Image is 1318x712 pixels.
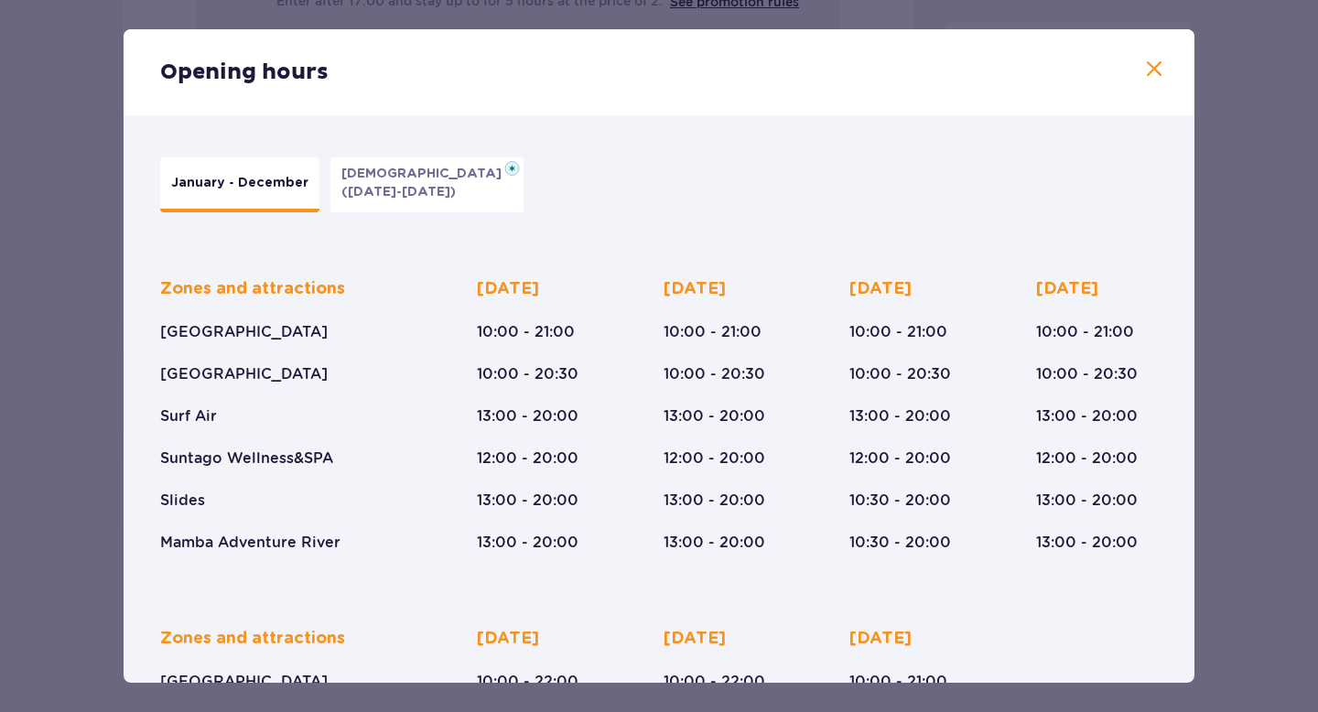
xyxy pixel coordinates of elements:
[849,491,951,511] p: 10:30 - 20:00
[849,278,912,300] p: [DATE]
[849,322,947,342] p: 10:00 - 21:00
[1036,278,1098,300] p: [DATE]
[160,59,329,86] p: Opening hours
[160,533,340,553] p: Mamba Adventure River
[341,165,513,183] p: [DEMOGRAPHIC_DATA]
[477,278,539,300] p: [DATE]
[1036,533,1138,553] p: 13:00 - 20:00
[664,628,726,650] p: [DATE]
[849,628,912,650] p: [DATE]
[160,406,217,426] p: Surf Air
[664,364,765,384] p: 10:00 - 20:30
[1036,322,1134,342] p: 10:00 - 21:00
[171,174,308,192] p: January - December
[160,157,319,212] button: January - December
[160,364,328,384] p: [GEOGRAPHIC_DATA]
[160,672,328,692] p: [GEOGRAPHIC_DATA]
[477,364,578,384] p: 10:00 - 20:30
[1036,406,1138,426] p: 13:00 - 20:00
[477,628,539,650] p: [DATE]
[477,322,575,342] p: 10:00 - 21:00
[477,672,578,692] p: 10:00 - 22:00
[160,491,205,511] p: Slides
[477,491,578,511] p: 13:00 - 20:00
[160,278,345,300] p: Zones and attractions
[1036,364,1138,384] p: 10:00 - 20:30
[849,533,951,553] p: 10:30 - 20:00
[160,628,345,650] p: Zones and attractions
[664,406,765,426] p: 13:00 - 20:00
[664,448,765,469] p: 12:00 - 20:00
[849,406,951,426] p: 13:00 - 20:00
[664,672,765,692] p: 10:00 - 22:00
[664,322,762,342] p: 10:00 - 21:00
[477,406,578,426] p: 13:00 - 20:00
[849,672,947,692] p: 10:00 - 21:00
[1036,491,1138,511] p: 13:00 - 20:00
[160,322,328,342] p: [GEOGRAPHIC_DATA]
[1036,448,1138,469] p: 12:00 - 20:00
[664,491,765,511] p: 13:00 - 20:00
[664,278,726,300] p: [DATE]
[849,364,951,384] p: 10:00 - 20:30
[477,533,578,553] p: 13:00 - 20:00
[160,448,333,469] p: Suntago Wellness&SPA
[664,533,765,553] p: 13:00 - 20:00
[330,157,524,212] button: [DEMOGRAPHIC_DATA]([DATE]-[DATE])
[849,448,951,469] p: 12:00 - 20:00
[341,183,456,201] p: ([DATE]-[DATE])
[477,448,578,469] p: 12:00 - 20:00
